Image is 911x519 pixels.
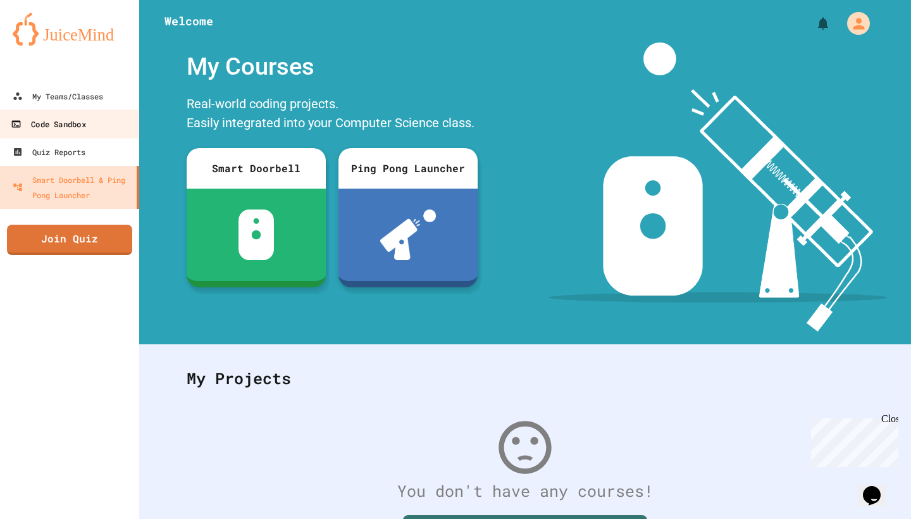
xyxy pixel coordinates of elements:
div: My Courses [180,42,484,91]
div: Real-world coding projects. Easily integrated into your Computer Science class. [180,91,484,139]
div: My Account [834,9,873,38]
img: logo-orange.svg [13,13,127,46]
div: Code Sandbox [11,116,85,132]
div: You don't have any courses! [174,479,876,503]
div: Quiz Reports [13,144,85,159]
div: Smart Doorbell [187,148,326,189]
img: banner-image-my-projects.png [548,42,888,332]
div: My Notifications [792,13,834,34]
img: sdb-white.svg [239,209,275,260]
div: Chat with us now!Close [5,5,87,80]
iframe: chat widget [858,468,898,506]
div: My Teams/Classes [13,89,103,104]
div: My Projects [174,354,876,403]
div: Smart Doorbell & Ping Pong Launcher [13,172,132,203]
iframe: chat widget [806,413,898,467]
img: ppl-with-ball.png [380,209,437,260]
a: Join Quiz [7,225,132,255]
div: Ping Pong Launcher [338,148,478,189]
